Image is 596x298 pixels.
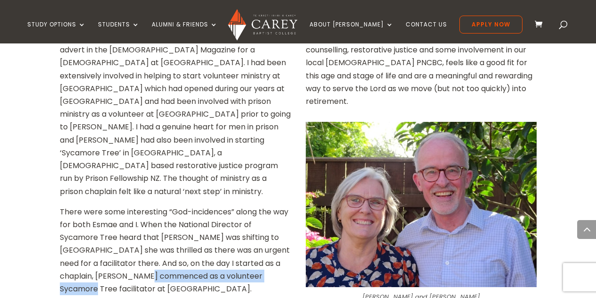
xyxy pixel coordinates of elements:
[306,18,537,108] p: Our daughter, son-in-law and 4 grandchildren are still in [GEOGRAPHIC_DATA], and life is good. Ou...
[27,21,86,43] a: Study Options
[60,31,291,205] p: Only a week or two before we actually finished, I saw an advert in the [DEMOGRAPHIC_DATA] Magazin...
[228,9,297,41] img: Carey Baptist College
[459,16,523,34] a: Apply Now
[306,122,537,287] img: Supporting image for news article 'Where did those years go' - Richard and Esmae Goodwin
[406,21,447,43] a: Contact Us
[98,21,139,43] a: Students
[310,21,393,43] a: About [PERSON_NAME]
[152,21,218,43] a: Alumni & Friends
